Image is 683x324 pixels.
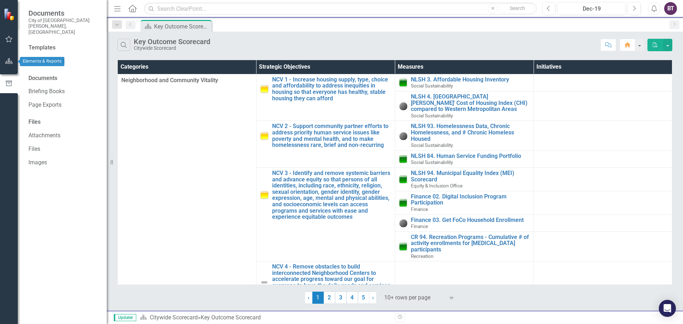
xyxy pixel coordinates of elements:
[372,294,374,301] span: ›
[28,132,100,140] a: Attachments
[358,292,369,304] a: 5
[121,76,253,85] span: Neighborhood and Community Vitality
[114,314,136,321] span: Updater
[272,76,391,101] a: NCV 1 - Increase housing supply, type, choice and affordability to address inequities in housing ...
[411,234,530,253] a: CR 94. Recreation Programs - Cumulative # of activity enrollments for [MEDICAL_DATA] participants
[154,22,210,31] div: Key Outcome Scorecard
[28,145,100,153] a: Files
[395,168,534,191] td: Double-Click to Edit Right Click for Context Menu
[272,170,391,220] a: NCV 3 - Identify and remove systemic barriers and advance equity so that persons of all identitie...
[411,113,453,118] span: Social Sustainability
[399,198,407,207] img: On Target
[256,261,395,304] td: Double-Click to Edit Right Click for Context Menu
[411,217,530,223] a: Finance 03. Get FoCo Household Enrollment
[395,191,534,214] td: Double-Click to Edit Right Click for Context Menu
[20,57,64,66] div: Elements & Reports
[260,278,269,287] img: Not Defined
[335,292,346,304] a: 3
[411,94,530,112] a: NLSH 4. [GEOGRAPHIC_DATA][PERSON_NAME]' Cost of Housing Index (CHI) compared to Western Metropoli...
[134,38,210,46] div: Key Outcome Scorecard
[28,74,100,83] div: Documents
[395,74,534,91] td: Double-Click to Edit Right Click for Context Menu
[411,153,530,159] a: NLSH 84. Human Service Funding Portfolio
[510,5,525,11] span: Search
[4,8,16,20] img: ClearPoint Strategy
[272,264,391,301] a: NCV 4 - Remove obstacles to build interconnected Neighborhood Centers to accelerate progress towa...
[312,292,324,304] span: 1
[411,159,453,165] span: Social Sustainability
[28,159,100,167] a: Images
[659,300,676,317] div: Open Intercom Messenger
[324,292,335,304] a: 2
[399,219,407,227] img: No Information
[664,2,677,15] button: BT
[560,5,623,13] div: Dec-19
[256,74,395,121] td: Double-Click to Edit Right Click for Context Menu
[395,150,534,168] td: Double-Click to Edit Right Click for Context Menu
[411,123,530,142] a: NLSH 93. Homelessness Data, Chronic Homelessness, and # Chronic Homeless Housed
[260,85,269,93] img: Caution
[411,253,434,259] span: Recreation
[260,132,269,140] img: Caution
[395,214,534,232] td: Double-Click to Edit Right Click for Context Menu
[260,191,269,199] img: Caution
[28,101,100,109] a: Page Exports
[28,87,100,96] a: Briefing Books
[399,78,407,87] img: On Target
[557,2,626,15] button: Dec-19
[399,242,407,251] img: On Target
[150,314,198,321] a: Citywide Scorecard
[144,2,537,15] input: Search ClearPoint...
[28,9,100,17] span: Documents
[28,17,100,35] small: City of [GEOGRAPHIC_DATA][PERSON_NAME], [GEOGRAPHIC_DATA]
[411,170,530,182] a: NLSH 94. Municipal Equality Index (MEI) Scorecard
[399,175,407,184] img: On Target
[28,118,100,126] div: Files
[411,223,428,229] span: Finance
[399,132,407,140] img: No Information
[346,292,358,304] a: 4
[256,121,395,168] td: Double-Click to Edit Right Click for Context Menu
[140,314,390,322] div: »
[411,193,530,206] a: Finance 02. Digital Inclusion Program Participation
[411,142,453,148] span: Social Sustainability
[395,121,534,150] td: Double-Click to Edit Right Click for Context Menu
[395,91,534,121] td: Double-Click to Edit Right Click for Context Menu
[399,102,407,110] img: No Information
[395,232,534,261] td: Double-Click to Edit Right Click for Context Menu
[411,83,453,89] span: Social Sustainability
[272,123,391,148] a: NCV 2 - Support community partner efforts to address priority human service issues like poverty a...
[134,46,210,51] div: Citywide Scorecard
[308,294,309,301] span: ‹
[499,4,535,14] button: Search
[399,155,407,163] img: On Target
[411,206,428,212] span: Finance
[411,76,530,83] a: NLSH 3. Affordable Housing Inventory
[411,183,462,188] span: Equity & Inclusion Office
[201,314,261,321] div: Key Outcome Scorecard
[256,168,395,261] td: Double-Click to Edit Right Click for Context Menu
[28,44,100,52] div: Templates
